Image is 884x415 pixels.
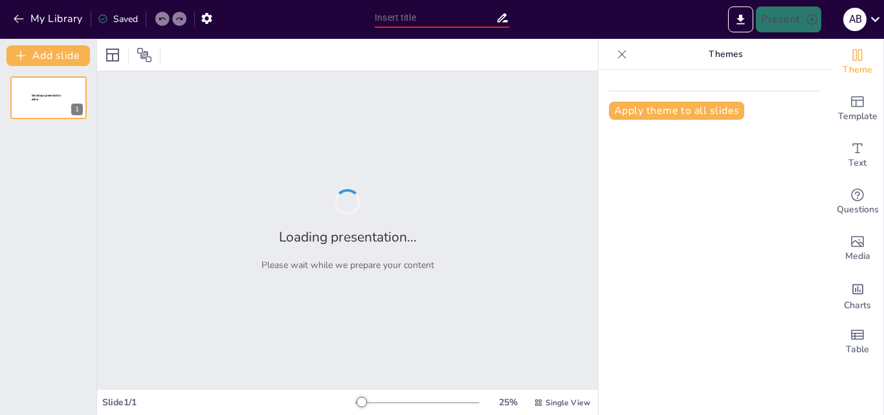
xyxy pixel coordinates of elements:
div: Get real-time input from your audience [832,179,883,225]
button: Present [756,6,821,32]
span: Single View [546,398,590,408]
span: Table [846,342,869,357]
button: A B [843,6,867,32]
div: Change the overall theme [832,39,883,85]
button: Export to PowerPoint [728,6,753,32]
button: Apply theme to all slides [609,102,744,120]
input: Insert title [375,8,496,27]
span: Media [845,249,870,264]
span: Theme [843,63,872,77]
div: Add text boxes [832,132,883,179]
div: Saved [98,13,138,25]
p: Please wait while we prepare your content [261,259,434,271]
div: Add charts and graphs [832,272,883,319]
span: Sendsteps presentation editor [32,94,61,101]
h2: Loading presentation... [279,228,417,246]
div: Add images, graphics, shapes or video [832,225,883,272]
div: Add ready made slides [832,85,883,132]
div: 1 [71,104,83,115]
span: Template [838,109,878,124]
div: Layout [102,45,123,65]
button: Add slide [6,45,90,66]
span: Charts [844,298,871,313]
div: 25 % [492,396,524,409]
div: Slide 1 / 1 [102,396,355,409]
span: Questions [837,203,879,217]
div: 1 [10,76,87,119]
span: Position [137,47,152,63]
span: Text [848,156,867,170]
button: My Library [10,8,88,29]
div: Add a table [832,319,883,365]
div: A B [843,8,867,31]
p: Themes [632,39,819,70]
